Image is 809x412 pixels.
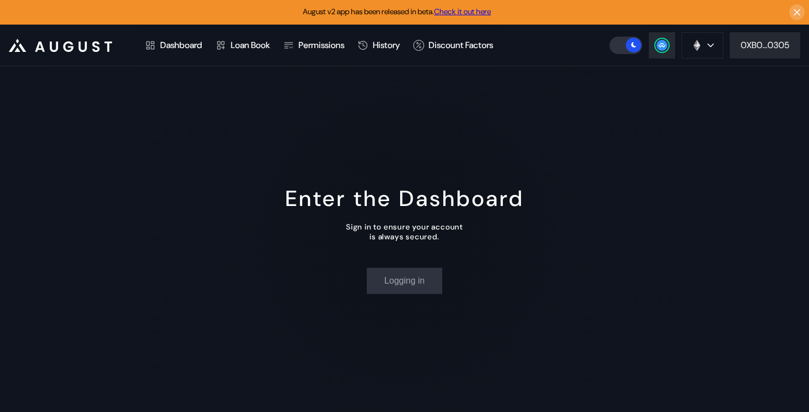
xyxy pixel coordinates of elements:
a: Dashboard [138,25,209,66]
a: History [351,25,407,66]
a: Discount Factors [407,25,500,66]
div: Sign in to ensure your account is always secured. [346,222,463,242]
button: chain logo [682,32,723,58]
img: chain logo [691,39,703,51]
a: Check it out here [434,7,491,16]
a: Loan Book [209,25,277,66]
div: Permissions [298,39,344,51]
a: Permissions [277,25,351,66]
span: August v2 app has been released in beta. [303,7,491,16]
button: Logging in [367,268,442,294]
div: Discount Factors [429,39,493,51]
button: 0XB0...0305 [730,32,800,58]
div: 0XB0...0305 [741,39,789,51]
div: Enter the Dashboard [285,184,524,213]
div: Dashboard [160,39,202,51]
div: Loan Book [231,39,270,51]
div: History [373,39,400,51]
